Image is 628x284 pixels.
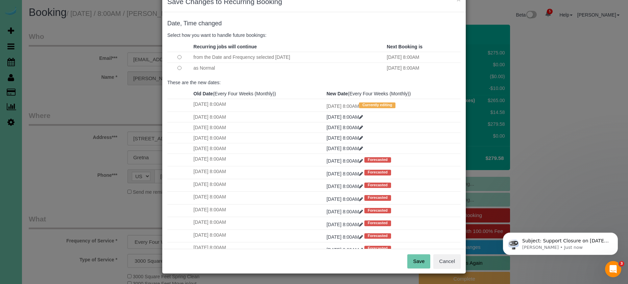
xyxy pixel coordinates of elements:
iframe: Intercom notifications message [493,218,628,266]
td: from the Date and Frequency selected [DATE] [192,52,385,63]
td: as Normal [192,63,385,73]
p: These are the new dates: [167,79,461,86]
td: [DATE] 8:00AM [192,153,325,166]
th: (Every Four Weeks (Monthly)) [325,89,461,99]
a: [DATE] 8:00AM [327,234,364,240]
td: [DATE] 8:00AM [192,99,325,112]
a: [DATE] 8:00AM [327,184,364,189]
button: Save [407,254,430,268]
h4: changed [167,20,461,27]
td: [DATE] 8:00AM [192,192,325,204]
span: Forecasted [364,220,391,226]
th: (Every Four Weeks (Monthly)) [192,89,325,99]
button: Cancel [433,254,461,268]
span: Forecasted [364,246,391,251]
a: [DATE] 8:00AM [327,209,364,214]
a: [DATE] 8:00AM [327,196,364,202]
td: [DATE] 8:00AM [192,122,325,133]
strong: New Date [327,91,348,96]
strong: Old Date [193,91,213,96]
td: [DATE] 8:00AM [192,166,325,179]
span: Forecasted [364,208,391,213]
td: [DATE] 8:00AM [192,143,325,153]
p: Select how you want to handle future bookings: [167,32,461,39]
span: Forecasted [364,195,391,200]
td: [DATE] 8:00AM [325,99,461,112]
span: Forecasted [364,233,391,239]
a: [DATE] 8:00AM [327,146,363,151]
td: [DATE] 8:00AM [385,63,461,73]
td: [DATE] 8:00AM [192,242,325,255]
strong: Recurring jobs will continue [193,44,257,49]
a: [DATE] 8:00AM [327,125,363,130]
span: 3 [619,261,624,266]
a: [DATE] 8:00AM [327,222,364,227]
span: Forecasted [364,157,391,163]
iframe: Intercom live chat [605,261,621,277]
td: [DATE] 8:00AM [192,179,325,191]
span: Forecasted [364,183,391,188]
a: [DATE] 8:00AM [327,114,363,120]
td: [DATE] 8:00AM [192,230,325,242]
td: [DATE] 8:00AM [385,52,461,63]
strong: Next Booking is [387,44,422,49]
span: Currently editing [359,102,395,108]
a: [DATE] 8:00AM [327,171,364,176]
td: [DATE] 8:00AM [192,112,325,122]
span: Forecasted [364,170,391,175]
td: [DATE] 8:00AM [192,217,325,230]
td: [DATE] 8:00AM [192,133,325,143]
span: Date, Time [167,20,197,27]
td: [DATE] 8:00AM [192,204,325,217]
a: [DATE] 8:00AM [327,247,364,253]
a: [DATE] 8:00AM [327,135,363,141]
a: [DATE] 8:00AM [327,158,364,164]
